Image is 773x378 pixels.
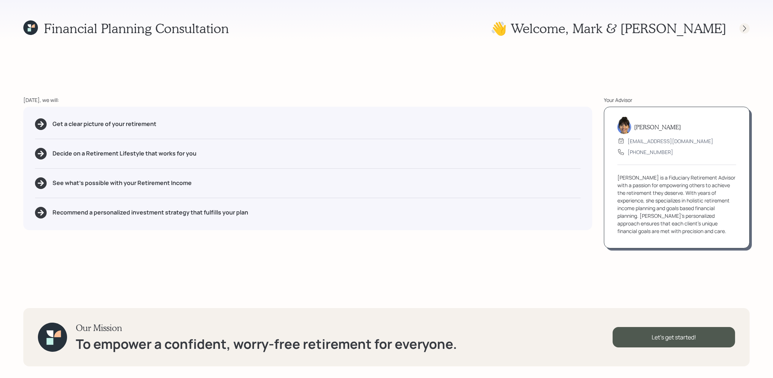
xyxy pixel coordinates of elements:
[52,209,248,216] h5: Recommend a personalized investment strategy that fulfills your plan
[604,96,750,104] div: Your Advisor
[52,180,192,186] h5: See what's possible with your Retirement Income
[617,117,631,134] img: treva-nostdahl-headshot.png
[613,327,735,347] div: Let's get started!
[44,20,229,36] h1: Financial Planning Consultation
[52,121,156,127] h5: Get a clear picture of your retirement
[52,150,196,157] h5: Decide on a Retirement Lifestyle that works for you
[76,336,457,352] h1: To empower a confident, worry-free retirement for everyone.
[634,123,681,130] h5: [PERSON_NAME]
[491,20,726,36] h1: 👋 Welcome , Mark & [PERSON_NAME]
[628,137,713,145] div: [EMAIL_ADDRESS][DOMAIN_NAME]
[617,174,736,235] div: [PERSON_NAME] is a Fiduciary Retirement Advisor with a passion for empowering others to achieve t...
[23,96,592,104] div: [DATE], we will:
[628,148,673,156] div: [PHONE_NUMBER]
[76,323,457,333] h3: Our Mission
